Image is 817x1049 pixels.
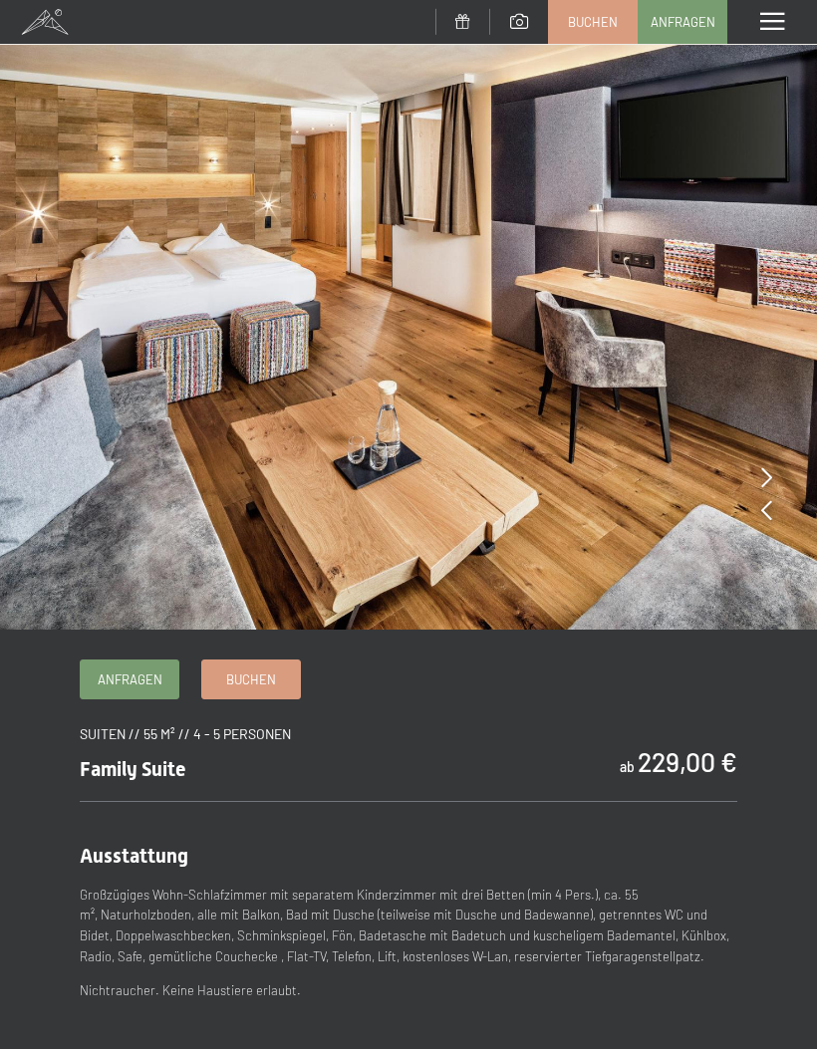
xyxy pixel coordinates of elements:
span: Family Suite [80,757,186,781]
a: Buchen [549,1,637,43]
span: Anfragen [651,13,715,31]
span: Suiten // 55 m² // 4 - 5 Personen [80,725,291,742]
p: Großzügiges Wohn-Schlafzimmer mit separatem Kinderzimmer mit drei Betten (min 4 Pers.), ca. 55 m²... [80,885,737,967]
span: Buchen [568,13,618,31]
span: Ausstattung [80,844,188,868]
span: ab [620,758,635,775]
a: Anfragen [81,660,178,698]
span: Buchen [226,670,276,688]
a: Anfragen [639,1,726,43]
p: Nichtraucher. Keine Haustiere erlaubt. [80,980,737,1001]
b: 229,00 € [638,745,737,777]
span: Anfragen [98,670,162,688]
a: Buchen [202,660,300,698]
